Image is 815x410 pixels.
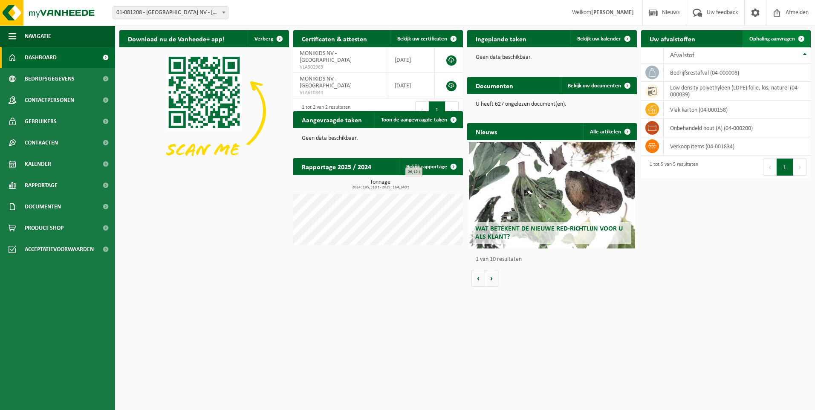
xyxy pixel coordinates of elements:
span: Wat betekent de nieuwe RED-richtlijn voor u als klant? [475,225,623,240]
a: Bekijk rapportage [399,158,462,175]
p: 1 van 10 resultaten [476,257,633,263]
h2: Certificaten & attesten [293,30,376,47]
button: Previous [763,159,777,176]
td: [DATE] [388,47,434,73]
td: verkoop items (04-001834) [664,137,811,156]
h2: Uw afvalstoffen [641,30,704,47]
p: Geen data beschikbaar. [302,136,454,141]
button: Previous [415,101,429,118]
h2: Aangevraagde taken [293,111,370,128]
div: 1 tot 5 van 5 resultaten [645,158,698,176]
div: 26,12 t [405,167,422,177]
td: vlak karton (04-000158) [664,101,811,119]
span: 2024: 195,310 t - 2025: 164,340 t [298,185,463,190]
span: Bekijk uw certificaten [397,36,447,42]
h3: Tonnage [298,179,463,190]
button: Verberg [248,30,288,47]
button: Vorige [471,270,485,287]
a: Wat betekent de nieuwe RED-richtlijn voor u als klant? [469,142,635,248]
h2: Download nu de Vanheede+ app! [119,30,233,47]
span: Ophaling aanvragen [749,36,795,42]
a: Bekijk uw kalender [570,30,636,47]
span: VLA610344 [300,90,381,96]
td: bedrijfsrestafval (04-000008) [664,64,811,82]
span: Gebruikers [25,111,57,132]
span: Navigatie [25,26,51,47]
button: 1 [429,101,445,118]
span: Contactpersonen [25,90,74,111]
span: Rapportage [25,175,58,196]
button: Next [793,159,806,176]
h2: Rapportage 2025 / 2024 [293,158,380,175]
button: Next [445,101,459,118]
span: Verberg [254,36,273,42]
p: Geen data beschikbaar. [476,55,628,61]
span: 01-081208 - MONIKIDS NV - SINT-NIKLAAS [113,7,228,19]
span: Documenten [25,196,61,217]
td: [DATE] [388,73,434,98]
button: Volgende [485,270,498,287]
a: Bekijk uw documenten [561,77,636,94]
span: MONIKIDS NV - [GEOGRAPHIC_DATA] [300,76,352,89]
span: 01-081208 - MONIKIDS NV - SINT-NIKLAAS [113,6,228,19]
h2: Ingeplande taken [467,30,535,47]
span: Toon de aangevraagde taken [381,117,447,123]
span: Kalender [25,153,51,175]
a: Alle artikelen [583,123,636,140]
a: Toon de aangevraagde taken [374,111,462,128]
h2: Documenten [467,77,522,94]
span: Bedrijfsgegevens [25,68,75,90]
td: onbehandeld hout (A) (04-000200) [664,119,811,137]
span: Dashboard [25,47,57,68]
p: U heeft 627 ongelezen document(en). [476,101,628,107]
button: 1 [777,159,793,176]
td: low density polyethyleen (LDPE) folie, los, naturel (04-000039) [664,82,811,101]
span: VLA902963 [300,64,381,71]
span: Afvalstof [670,52,694,59]
span: Contracten [25,132,58,153]
a: Ophaling aanvragen [743,30,810,47]
span: Acceptatievoorwaarden [25,239,94,260]
span: Bekijk uw kalender [577,36,621,42]
span: Bekijk uw documenten [568,83,621,89]
h2: Nieuws [467,123,506,140]
a: Bekijk uw certificaten [390,30,462,47]
img: Download de VHEPlus App [119,47,289,175]
span: MONIKIDS NV - [GEOGRAPHIC_DATA] [300,50,352,64]
div: 1 tot 2 van 2 resultaten [298,101,350,119]
strong: [PERSON_NAME] [591,9,634,16]
span: Product Shop [25,217,64,239]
